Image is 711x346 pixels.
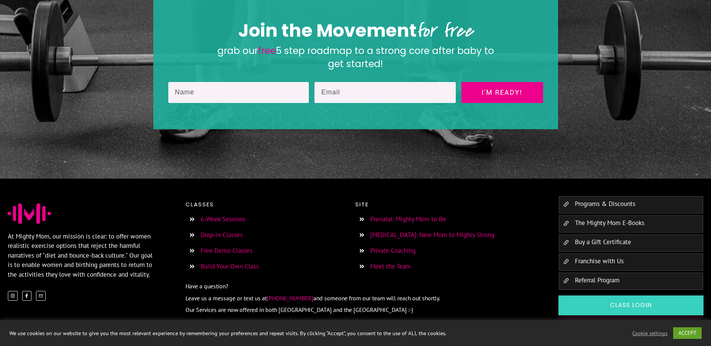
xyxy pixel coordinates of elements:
a: The Mighty Mom E-Books [575,219,644,227]
p: Classes [186,200,349,209]
span: Leave us a message or text us at [186,294,267,302]
a: Programs & Discounts [575,200,635,208]
span: Have a question? [186,282,228,290]
h2: Grab our [217,44,494,70]
a: I'm ready! [461,82,543,103]
a: Referral Program [575,276,620,284]
span: [PHONE_NUMBER] [267,294,313,302]
span: FREE [258,44,276,57]
a: Build Your Own Class [201,262,259,270]
input: Email [314,82,456,103]
a: Free Demo Classes [201,246,252,255]
p: Site [355,200,543,209]
a: Drop-in Classes [201,231,242,239]
a: Meet the Team [370,262,411,270]
input: Name [168,82,309,103]
a: Private Coaching [370,246,416,255]
span: 5 step rOADMAP TO A STRONG CORE AFTER BABY TO GET STARTED! [276,44,494,70]
h2: Join the Movement [169,17,543,43]
span: for free [417,17,473,44]
a: Franchise with Us [575,257,624,265]
a: ACCEPT [673,327,702,339]
span: Class Login [568,301,694,309]
a: 6-Week Sessions [201,215,245,223]
div: We use cookies on our website to give you the most relevant experience by remembering your prefer... [9,330,494,337]
p: At Mighty Mom, our mission is clear: to offer women realistic exercise options that reject the ha... [8,232,159,280]
span: I'm ready! [468,89,536,96]
span: and someone from our team will reach out shortly. [313,294,440,302]
img: Favicon Jessica Sennet Mighty Mom Prenatal Postpartum Mom & Baby Fitness Programs Toronto Ontario... [7,203,51,224]
span: Our Services are now offered in both [GEOGRAPHIC_DATA] and the [GEOGRAPHIC_DATA] :-) [186,306,413,313]
a: Prenatal: Mighty Mom to Be [370,215,446,223]
a: Cookie settings [632,330,668,337]
a: Buy a Gift Certificate [575,238,631,246]
a: Class Login [558,295,704,315]
a: [PHONE_NUMBER] [267,293,313,302]
a: [MEDICAL_DATA]: New Mom to Mighty Strong [370,231,494,239]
